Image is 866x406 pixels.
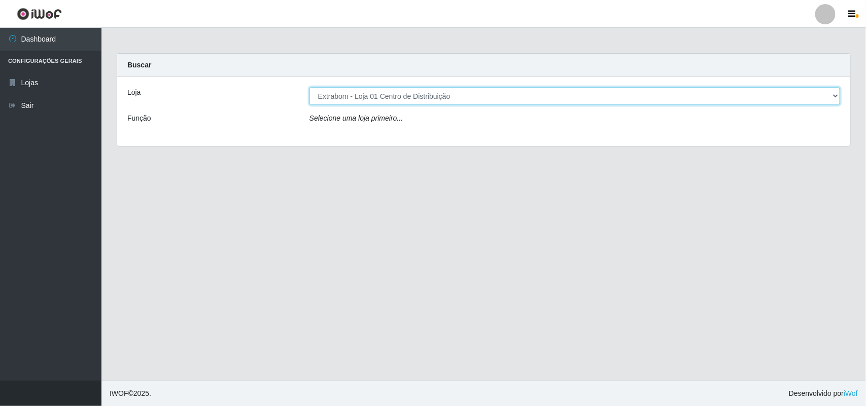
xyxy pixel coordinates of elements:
span: © 2025 . [110,388,151,399]
strong: Buscar [127,61,151,69]
i: Selecione uma loja primeiro... [309,114,403,122]
label: Função [127,113,151,124]
span: IWOF [110,389,128,397]
label: Loja [127,87,141,98]
a: iWof [844,389,858,397]
img: CoreUI Logo [17,8,62,20]
span: Desenvolvido por [789,388,858,399]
